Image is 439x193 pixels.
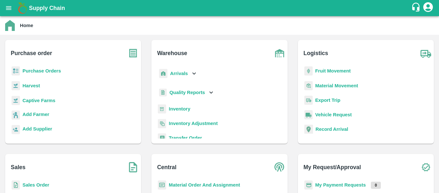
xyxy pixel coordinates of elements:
a: Export Trip [315,98,340,103]
img: centralMaterial [158,180,166,190]
img: material [304,81,313,91]
img: harvest [12,81,20,91]
a: Fruit Movement [315,68,351,73]
img: logo [16,2,29,14]
img: inventory [158,119,166,128]
b: Logistics [303,49,328,58]
b: Quality Reports [169,90,205,95]
img: purchase [125,45,141,61]
a: Vehicle Request [315,112,352,117]
div: account of current user [422,1,434,15]
button: open drawer [1,1,16,15]
a: Inventory [169,106,190,111]
b: Central [157,163,176,172]
div: customer-support [411,2,422,14]
div: Arrivals [158,66,198,81]
b: Sales [11,163,26,172]
b: Add Supplier [22,126,52,131]
img: whTransfer [158,133,166,143]
a: Material Order And Assignment [169,182,240,188]
img: recordArrival [304,125,313,134]
img: whInventory [158,104,166,114]
a: Sales Order [22,182,49,188]
a: Captive Farms [22,98,55,103]
img: warehouse [272,45,288,61]
img: qualityReport [159,89,167,97]
img: supplier [12,125,20,134]
img: vehicle [304,110,313,120]
img: delivery [304,96,313,105]
img: reciept [12,66,20,76]
a: Material Movement [315,83,358,88]
img: central [272,159,288,175]
a: Add Farmer [22,111,49,120]
a: Harvest [22,83,40,88]
img: farmer [12,111,20,120]
a: Transfer Order [169,135,202,140]
img: soSales [125,159,141,175]
b: Add Farmer [22,112,49,117]
a: Purchase Orders [22,68,61,73]
img: sales [12,180,20,190]
b: Purchase order [11,49,52,58]
img: harvest [12,96,20,105]
p: 0 [371,182,381,189]
a: Inventory Adjustment [169,121,218,126]
b: Warehouse [157,49,187,58]
img: truck [418,45,434,61]
div: Quality Reports [158,86,215,99]
a: Supply Chain [29,4,411,13]
a: Add Supplier [22,125,52,134]
b: Home [20,23,33,28]
b: Supply Chain [29,5,65,11]
b: Arrivals [170,71,188,76]
a: My Payment Requests [315,182,366,188]
b: My Request/Approval [303,163,361,172]
img: whArrival [159,69,167,78]
a: Record Arrival [316,127,348,132]
img: check [418,159,434,175]
img: home [5,20,15,31]
img: payment [304,180,313,190]
img: fruit [304,66,313,76]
